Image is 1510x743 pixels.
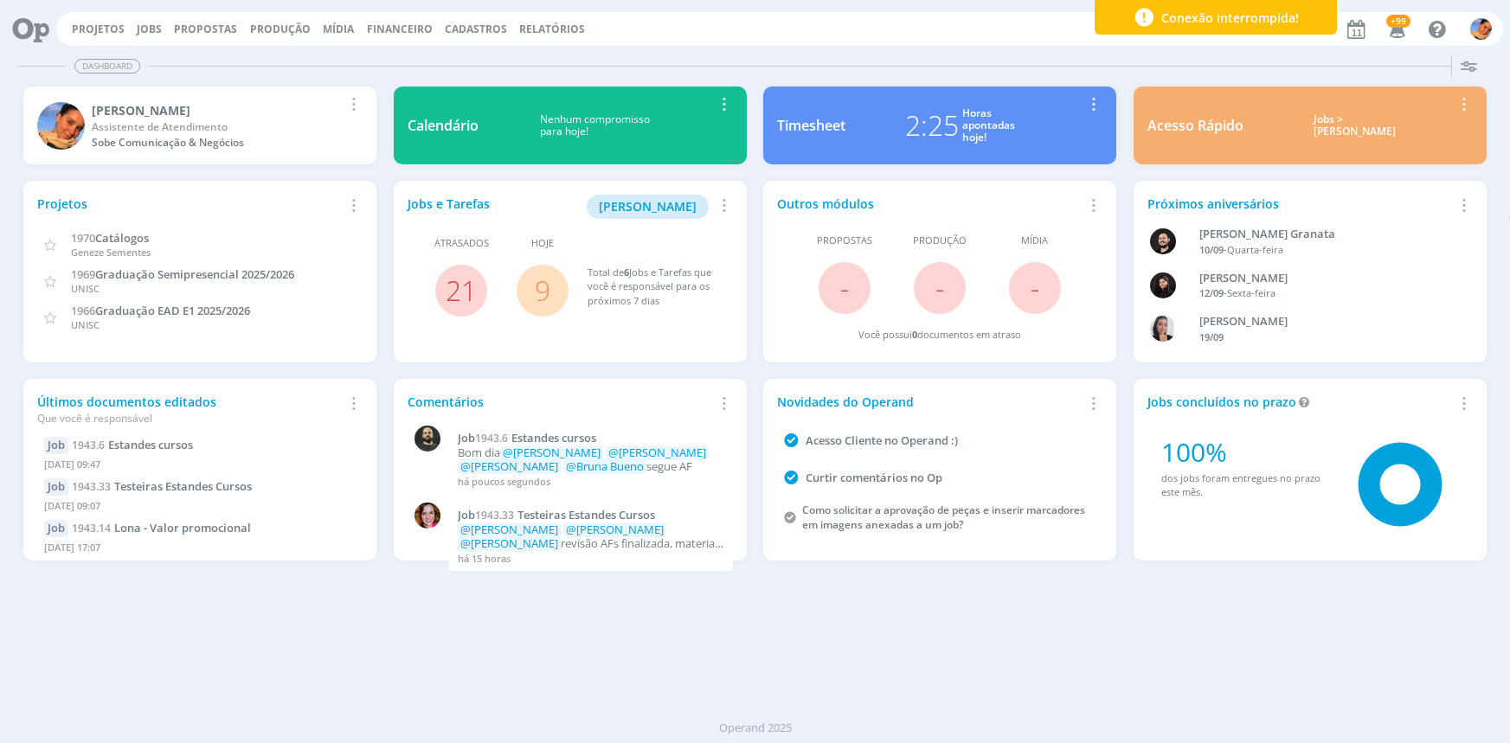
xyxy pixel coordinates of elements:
span: 1943.33 [475,508,514,522]
a: Job1943.33Testeiras Estandes Cursos [458,509,724,522]
span: @[PERSON_NAME] [460,522,558,537]
span: Catálogos [95,230,149,246]
img: L [1470,18,1492,40]
span: Produção [913,234,967,248]
span: @[PERSON_NAME] [460,458,558,474]
div: Luana da Silva de Andrade [1199,270,1449,287]
span: 1943.33 [72,479,111,494]
span: 1943.14 [72,521,111,535]
a: Como solicitar a aprovação de peças e inserir marcadores em imagens anexadas a um job? [802,503,1085,532]
img: P [414,426,440,452]
img: L [1150,272,1176,298]
span: UNISC [71,318,100,331]
button: Jobs [132,22,167,36]
button: +99 [1378,14,1414,45]
span: @[PERSON_NAME] [503,445,601,460]
span: Hoje [531,236,554,251]
span: - [840,269,849,306]
span: @[PERSON_NAME] [460,535,558,551]
img: B [1150,228,1176,254]
div: Calendário [408,115,479,136]
p: Bom dia segue AF [458,446,724,473]
a: Acesso Cliente no Operand :) [806,432,958,448]
a: L[PERSON_NAME]Assistente de AtendimentoSobe Comunicação & Negócios [23,86,376,164]
a: Produção [250,22,311,36]
span: Dashboard [74,59,140,74]
a: 1943.33Testeiras Estandes Cursos [72,478,252,494]
span: [PERSON_NAME] [599,198,697,215]
span: Estandes cursos [511,430,596,445]
div: Jobs concluídos no prazo [1147,393,1453,411]
span: Mídia [1021,234,1048,248]
div: Job [44,478,68,496]
div: Jobs e Tarefas [408,195,713,219]
span: Testeiras Estandes Cursos [517,507,655,522]
button: Mídia [318,22,359,36]
span: 0 [912,328,917,341]
div: Horas apontadas hoje! [962,107,1015,144]
button: Relatórios [514,22,590,36]
span: UNISC [71,282,100,295]
div: Timesheet [777,115,845,136]
a: Projetos [72,22,125,36]
div: dos jobs foram entregues no prazo este mês. [1161,471,1334,500]
button: Financeiro [362,22,438,36]
div: 100% [1161,432,1334,471]
div: Caroline Fagundes Pieczarka [1199,313,1449,330]
div: Que você é responsável [37,411,343,426]
a: 1966Graduação EAD E1 2025/2026 [71,302,250,318]
a: 1943.14Lona - Valor promocional [72,520,251,535]
img: B [414,503,440,528]
span: há poucos segundos [458,475,550,488]
span: @[PERSON_NAME] [608,445,706,460]
img: C [1150,316,1176,342]
span: 1943.6 [72,438,105,452]
span: Propostas [174,22,237,36]
button: L [1469,14,1493,44]
span: Estandes cursos [108,437,193,452]
span: há 15 horas [458,552,511,565]
span: 6 [624,266,629,279]
a: Job1943.6Estandes cursos [458,432,724,445]
button: Cadastros [440,22,512,36]
div: Job [44,520,68,537]
div: Projetos [37,195,343,213]
span: 19/09 [1199,330,1224,343]
span: Atrasados [434,236,489,251]
span: Graduação EAD E1 2025/2026 [95,303,250,318]
div: - [1199,286,1449,301]
a: 1943.6Estandes cursos [72,437,193,452]
div: 2:25 [905,105,959,146]
div: [DATE] 09:47 [44,454,356,479]
div: Bruno Corralo Granata [1199,226,1449,243]
span: Lona - Valor promocional [114,520,251,535]
span: Quarta-feira [1227,243,1283,256]
div: Você possui documentos em atraso [858,328,1021,343]
div: Jobs > [PERSON_NAME] [1256,113,1453,138]
span: Conexão interrompida! [1161,9,1299,27]
span: Geneze Sementes [71,246,151,259]
span: 12/09 [1199,286,1224,299]
a: Jobs [137,22,162,36]
a: 1970Catálogos [71,229,149,246]
span: +99 [1386,15,1410,28]
div: - [1199,243,1449,258]
div: Comentários [408,393,713,411]
div: Job [44,437,68,454]
a: Relatórios [519,22,585,36]
span: 1966 [71,303,95,318]
span: Propostas [817,234,872,248]
span: - [1031,269,1039,306]
div: Total de Jobs e Tarefas que você é responsável para os próximos 7 dias [588,266,716,309]
span: Testeiras Estandes Cursos [114,478,252,494]
div: Assistente de Atendimento [92,119,343,135]
span: Cadastros [445,22,507,36]
button: Projetos [67,22,130,36]
span: 1969 [71,266,95,282]
img: L [37,102,85,150]
span: 10/09 [1199,243,1224,256]
button: Propostas [169,22,242,36]
a: 9 [535,272,550,309]
a: [PERSON_NAME] [587,197,709,214]
div: Nenhum compromisso para hoje! [479,113,713,138]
